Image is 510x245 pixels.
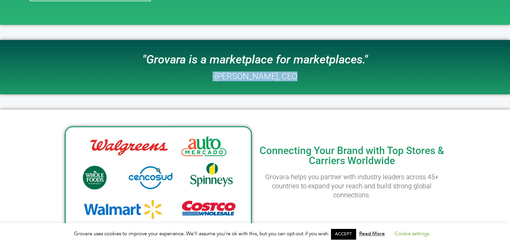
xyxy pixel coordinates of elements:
a: Cookie settings [395,230,429,237]
i: "Grovara is a marketplace for marketplaces." [142,53,367,66]
span: Grovara uses cookies to improve your experience. We'll assume you're ok with this, but you can op... [74,230,436,237]
a: ACCEPT [331,229,356,239]
h2: Grovara helps you partner with industry leaders across 45+ countries to expand your reach and bui... [259,173,446,200]
a: Read More [359,230,385,237]
h2: Connecting Your Brand with Top Stores & Carriers Worldwide [259,146,446,166]
h2: -[PERSON_NAME], CEO [213,72,297,81]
